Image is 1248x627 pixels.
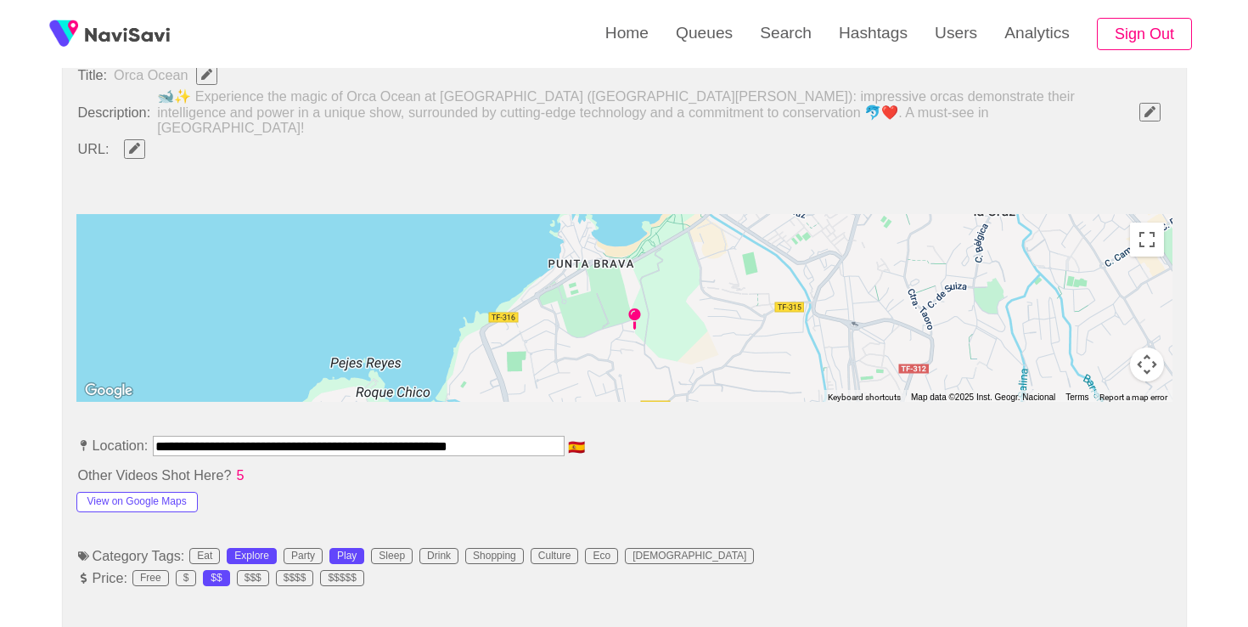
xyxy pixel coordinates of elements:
[1130,347,1164,381] button: Map camera controls
[234,551,269,562] div: Explore
[76,438,150,454] span: Location:
[593,551,610,562] div: Eco
[911,393,1055,402] span: Map data ©2025 Inst. Geogr. Nacional
[473,551,516,562] div: Shopping
[140,573,161,585] div: Free
[196,65,217,85] button: Edit Field
[200,69,214,80] span: Edit Field
[81,380,137,402] a: Open this area in Google Maps (opens a new window)
[427,551,451,562] div: Drink
[632,551,746,562] div: [DEMOGRAPHIC_DATA]
[42,13,85,55] img: fireSpot
[155,88,1170,136] span: 🐋✨ Experience the magic of Orca Ocean at [GEOGRAPHIC_DATA] ([GEOGRAPHIC_DATA][PERSON_NAME]): impr...
[76,492,198,507] a: View on Google Maps
[566,440,587,454] span: 🇪🇸
[379,551,405,562] div: Sleep
[538,551,571,562] div: Culture
[291,551,315,562] div: Party
[127,143,142,154] span: Edit Field
[76,492,198,512] button: View on Google Maps
[284,573,306,585] div: $$$$
[828,392,901,404] button: Keyboard shortcuts
[124,139,145,159] button: Edit Field
[85,25,170,42] img: fireSpot
[76,570,129,586] span: Price:
[76,104,153,121] span: Description:
[1130,223,1164,257] button: Toggle fullscreen view
[76,548,187,564] span: Category Tags:
[234,467,245,483] span: 5
[76,67,110,83] span: Title:
[211,573,222,585] div: $$
[1097,18,1192,51] button: Sign Out
[328,573,356,585] div: $$$$$
[1139,103,1161,122] button: Edit Field
[112,64,228,87] span: Orca Ocean
[245,573,261,585] div: $$$
[337,551,357,562] div: Play
[1065,393,1088,402] a: Terms (opens in new tab)
[76,141,111,157] span: URL:
[81,380,137,402] img: Google
[76,467,233,483] span: Other Videos Shot Here?
[1143,106,1157,117] span: Edit Field
[183,573,189,585] div: $
[1099,393,1167,402] a: Report a map error
[197,551,212,562] div: Eat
